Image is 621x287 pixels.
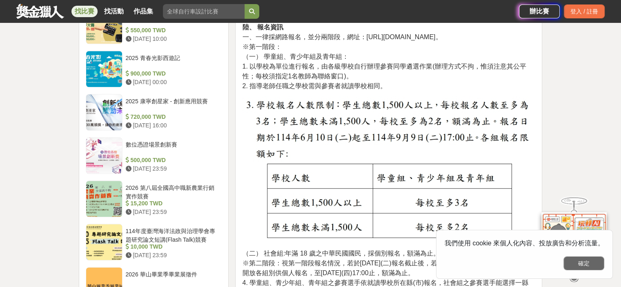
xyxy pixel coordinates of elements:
[130,6,156,17] a: 作品集
[242,250,440,257] span: （二） 社會組:年滿 18 歲之中華民國國民，採個別報名，額滿為止。
[126,78,219,87] div: [DATE] 00:00
[126,270,219,286] div: 2026 華山畢業季畢業展徵件
[126,227,219,243] div: 114年度臺灣海洋法政與治理學會專題研究論文短講(Flash Talk)競賽
[126,35,219,43] div: [DATE] 10:00
[126,69,219,78] div: 900,000 TWD
[86,7,222,44] a: 2025麥味登微電影暨短影音創作大賽 550,000 TWD [DATE] 10:00
[242,53,348,60] span: （一） 學童組、青少年組及青年組：
[126,208,219,216] div: [DATE] 23:59
[126,165,219,173] div: [DATE] 23:59
[71,6,98,17] a: 找比賽
[126,156,219,165] div: 500,000 TWD
[242,43,281,50] span: ※第一階段：
[242,24,283,31] strong: 陸、 報名資訊
[86,137,222,174] a: 數位憑證場景創新賽 500,000 TWD [DATE] 23:59
[126,199,219,208] div: 15,200 TWD
[101,6,127,17] a: 找活動
[86,94,222,131] a: 2025 康寧創星家 - 創新應用競賽 720,000 TWD [DATE] 16:00
[126,121,219,130] div: [DATE] 16:00
[86,51,222,87] a: 2025 青春光影西遊記 900,000 TWD [DATE] 00:00
[126,184,219,199] div: 2026 第八屆全國高中職新農業行銷實作競賽
[126,140,219,156] div: 數位憑證場景創新賽
[519,4,560,18] a: 辦比賽
[126,97,219,113] div: 2025 康寧創星家 - 創新應用競賽
[163,4,245,19] input: 全球自行車設計比賽
[242,96,535,243] img: 03b9908b-5563-4a3a-bc7a-7f7a0aeddcfb.jpg
[563,256,604,270] button: 確定
[564,4,605,18] div: 登入 / 註冊
[242,33,442,40] span: 一、一律採網路報名，並分兩階段，網址：[URL][DOMAIN_NAME]。
[541,212,607,267] img: d2146d9a-e6f6-4337-9592-8cefde37ba6b.png
[242,82,387,89] span: 2. 指導老師任職之學校需與參賽者就讀學校相同。
[445,240,604,247] span: 我們使用 cookie 來個人化內容、投放廣告和分析流量。
[126,26,219,35] div: 550,000 TWD
[126,113,219,121] div: 720,000 TWD
[126,251,219,260] div: [DATE] 23:59
[126,54,219,69] div: 2025 青春光影西遊記
[126,243,219,251] div: 10,000 TWD
[86,224,222,260] a: 114年度臺灣海洋法政與治理學會專題研究論文短講(Flash Talk)競賽 10,000 TWD [DATE] 23:59
[86,180,222,217] a: 2026 第八屆全國高中職新農業行銷實作競賽 15,200 TWD [DATE] 23:59
[242,260,535,276] span: ※第二階段：視第一階段報名情況，若於[DATE](二)報名截止後，若尚有餘額，主辦單位得視報名情形開放各組別供個人報名，至[DATE](四)17:00止，額滿為止。
[242,63,526,80] span: 1. 以學校為單位進行報名，由各級學校自行辦理參賽同學遴選作業(辦理方式不拘，惟須注意其公平性；每校須指定1名教師為聯絡窗口)。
